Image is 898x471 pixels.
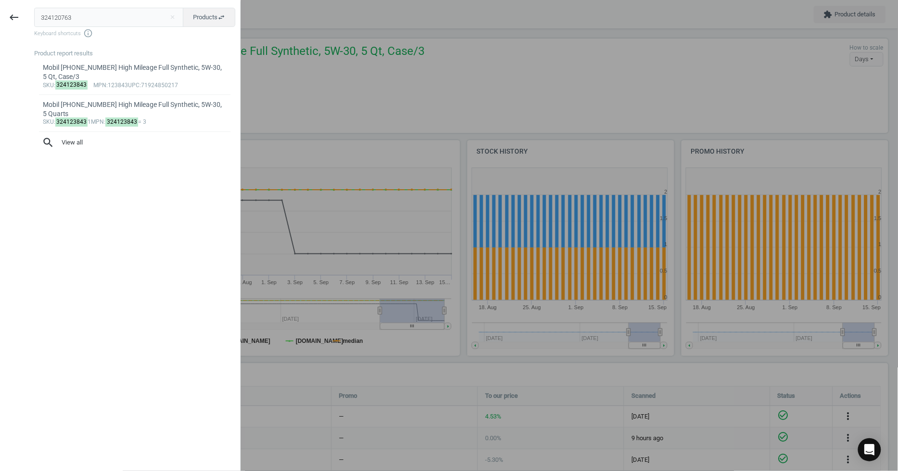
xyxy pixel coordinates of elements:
[165,13,180,22] button: Close
[43,82,54,89] span: sku
[43,118,54,125] span: sku
[8,12,20,23] i: keyboard_backspace
[3,6,25,29] button: keyboard_backspace
[43,118,227,126] div: : 1 : = 3
[83,28,93,38] i: info_outline
[218,13,225,21] i: swap_horiz
[43,63,227,82] div: Mobil [PHONE_NUMBER] High Mileage Full Synthetic, 5W-30, 5 Qt, Case/3
[34,132,235,153] button: searchView all
[34,49,240,58] div: Product report results
[42,136,228,149] span: View all
[105,118,138,127] mark: 324123843
[91,118,104,125] span: mpn
[55,118,88,127] mark: 324123843
[34,8,184,27] input: Enter the SKU or product name
[93,82,106,89] span: mpn
[858,438,881,461] div: Open Intercom Messenger
[34,28,235,38] span: Keyboard shortcuts
[128,82,140,89] span: upc
[43,82,227,90] div: : :123843 :71924850217
[183,8,235,27] button: Productsswap_horiz
[193,13,225,22] span: Products
[55,80,88,90] mark: 324123843
[42,136,54,149] i: search
[43,100,227,119] div: Mobil [PHONE_NUMBER] High Mileage Full Synthetic, 5W-30, 5 Quarts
